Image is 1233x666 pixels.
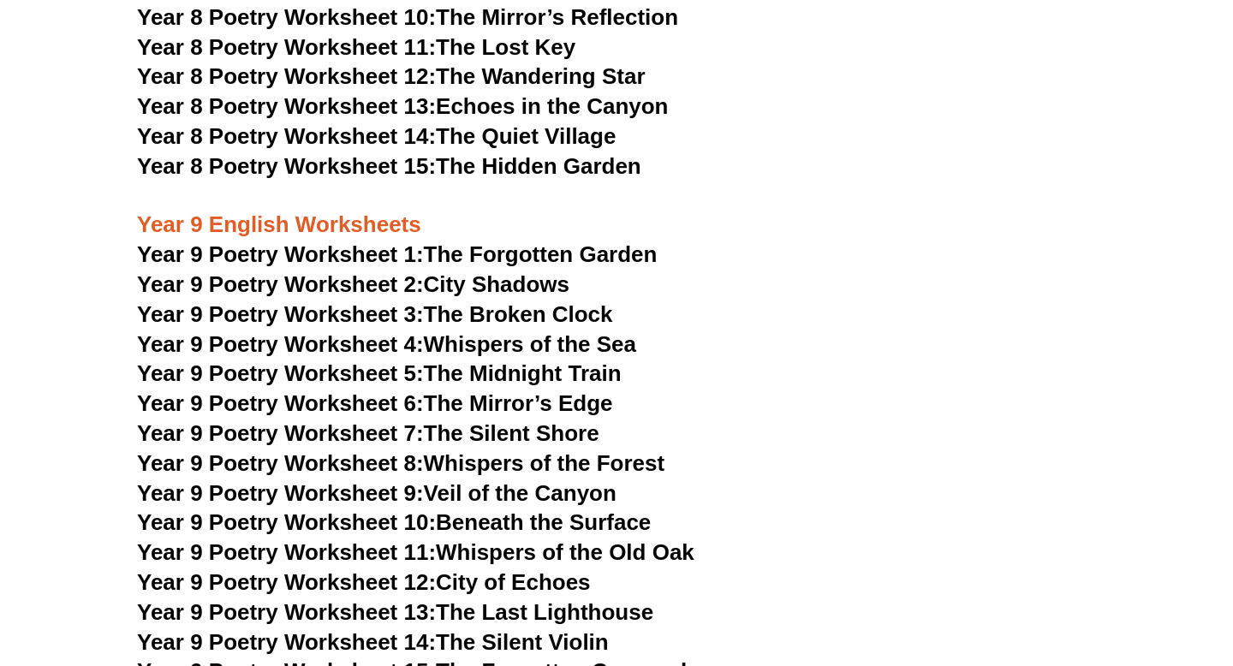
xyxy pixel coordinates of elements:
[137,182,1096,241] h3: Year 9 English Worksheets
[137,4,436,30] span: Year 8 Poetry Worksheet 10:
[137,301,424,327] span: Year 9 Poetry Worksheet 3:
[137,450,424,476] span: Year 9 Poetry Worksheet 8:
[137,301,613,327] a: Year 9 Poetry Worksheet 3:The Broken Clock
[137,241,424,267] span: Year 9 Poetry Worksheet 1:
[137,509,651,535] a: Year 9 Poetry Worksheet 10:Beneath the Surface
[137,539,436,565] span: Year 9 Poetry Worksheet 11:
[137,63,436,89] span: Year 8 Poetry Worksheet 12:
[137,509,436,535] span: Year 9 Poetry Worksheet 10:
[137,599,653,625] a: Year 9 Poetry Worksheet 13:The Last Lighthouse
[137,599,436,625] span: Year 9 Poetry Worksheet 13:
[137,93,436,119] span: Year 8 Poetry Worksheet 13:
[137,390,613,416] a: Year 9 Poetry Worksheet 6:The Mirror’s Edge
[137,331,636,357] a: Year 9 Poetry Worksheet 4:Whispers of the Sea
[137,569,436,595] span: Year 9 Poetry Worksheet 12:
[137,34,575,60] a: Year 8 Poetry Worksheet 11:The Lost Key
[137,420,424,446] span: Year 9 Poetry Worksheet 7:
[137,390,424,416] span: Year 9 Poetry Worksheet 6:
[137,271,569,297] a: Year 9 Poetry Worksheet 2:City Shadows
[137,360,424,386] span: Year 9 Poetry Worksheet 5:
[137,4,678,30] a: Year 8 Poetry Worksheet 10:The Mirror’s Reflection
[137,63,646,89] a: Year 8 Poetry Worksheet 12:The Wandering Star
[137,629,609,655] a: Year 9 Poetry Worksheet 14:The Silent Violin
[137,123,616,149] a: Year 8 Poetry Worksheet 14:The Quiet Village
[137,331,424,357] span: Year 9 Poetry Worksheet 4:
[137,480,424,506] span: Year 9 Poetry Worksheet 9:
[137,539,694,565] a: Year 9 Poetry Worksheet 11:Whispers of the Old Oak
[137,241,657,267] a: Year 9 Poetry Worksheet 1:The Forgotten Garden
[137,93,669,119] a: Year 8 Poetry Worksheet 13:Echoes in the Canyon
[137,480,616,506] a: Year 9 Poetry Worksheet 9:Veil of the Canyon
[137,450,664,476] a: Year 9 Poetry Worksheet 8:Whispers of the Forest
[137,629,436,655] span: Year 9 Poetry Worksheet 14:
[137,153,641,179] a: Year 8 Poetry Worksheet 15:The Hidden Garden
[137,360,622,386] a: Year 9 Poetry Worksheet 5:The Midnight Train
[137,271,424,297] span: Year 9 Poetry Worksheet 2:
[137,569,591,595] a: Year 9 Poetry Worksheet 12:City of Echoes
[137,420,599,446] a: Year 9 Poetry Worksheet 7:The Silent Shore
[137,153,436,179] span: Year 8 Poetry Worksheet 15:
[137,123,436,149] span: Year 8 Poetry Worksheet 14:
[939,473,1233,666] iframe: Chat Widget
[137,34,436,60] span: Year 8 Poetry Worksheet 11:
